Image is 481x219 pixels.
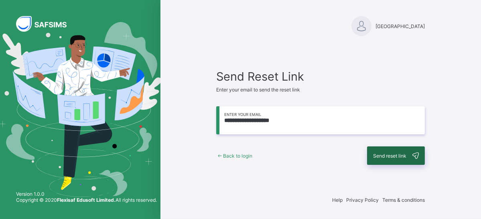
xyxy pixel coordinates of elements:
[16,191,157,197] span: Version 1.0.0
[16,16,76,32] img: SAFSIMS Logo
[57,197,116,203] strong: Flexisaf Edusoft Limited.
[216,69,425,83] span: Send Reset Link
[216,87,300,93] span: Enter your email to send the reset link
[332,197,343,203] span: Help
[346,197,379,203] span: Privacy Policy
[223,153,252,159] span: Back to login
[375,23,425,29] span: [GEOGRAPHIC_DATA]
[216,153,252,159] a: Back to login
[373,153,406,159] span: Send reset link
[382,197,425,203] span: Terms & conditions
[16,197,157,203] span: Copyright © 2020 All rights reserved.
[351,16,371,36] img: Five Towns Secondary School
